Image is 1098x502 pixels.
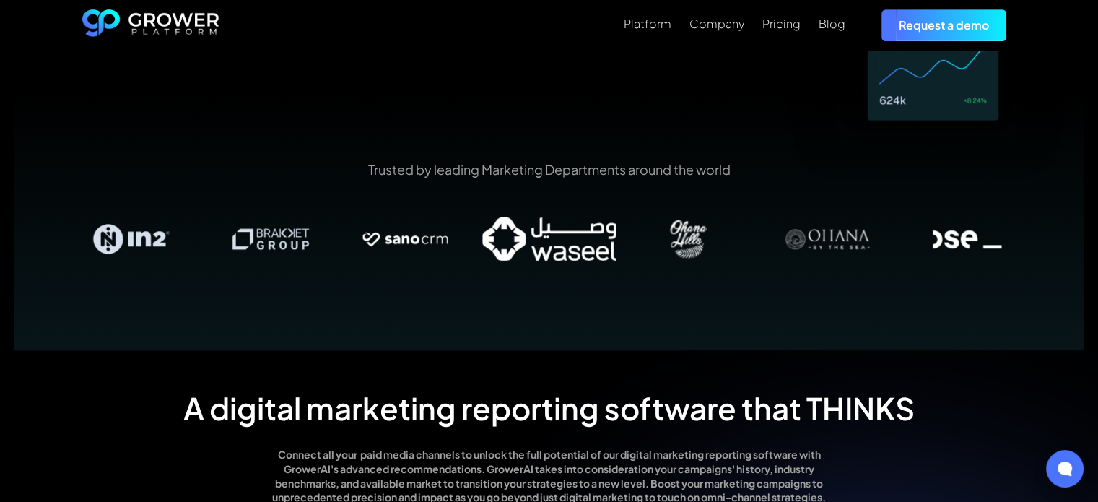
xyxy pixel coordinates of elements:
h2: A digital marketing reporting software that THINKS [183,390,915,426]
div: Company [689,17,744,30]
a: Company [689,15,744,33]
p: Trusted by leading Marketing Departments around the world [62,160,1037,178]
div: Pricing [762,17,801,30]
a: Platform [624,15,671,33]
div: Blog [819,17,845,30]
a: Pricing [762,15,801,33]
a: Request a demo [881,9,1006,40]
a: home [82,9,219,41]
div: Platform [624,17,671,30]
a: Blog [819,15,845,33]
